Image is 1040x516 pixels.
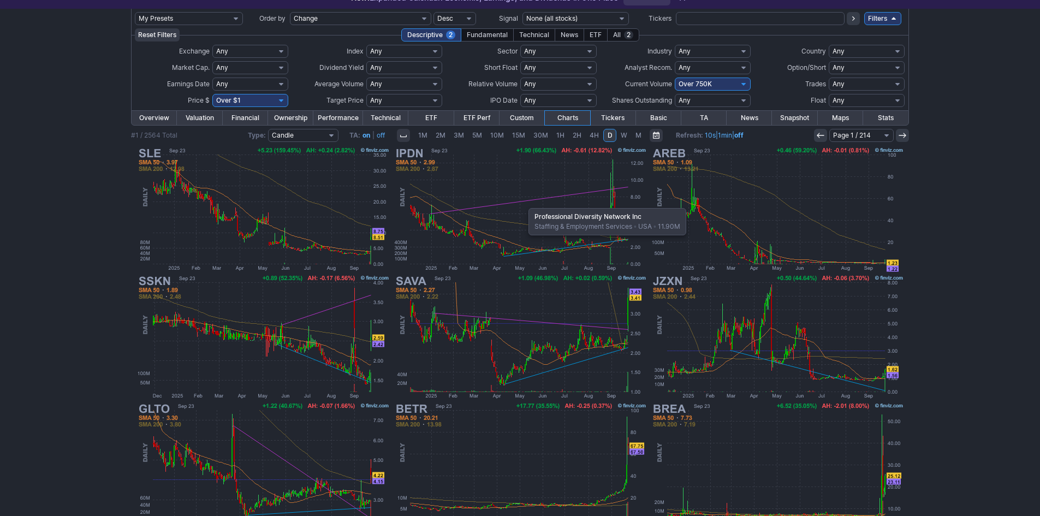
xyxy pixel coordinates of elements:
[268,111,313,125] a: Ownership
[167,80,210,88] span: Earnings Date
[632,222,638,230] span: •
[612,96,672,104] span: Shares Outstanding
[635,131,641,139] span: M
[135,28,180,41] button: Reset Filters
[528,208,686,235] div: Staffing & Employment Services USA 11.90M
[135,273,391,401] img: SSKN - STRATA Skin Sciences Inc - Stock Price Chart
[718,131,732,139] a: 1min
[347,47,364,55] span: Index
[135,145,391,273] img: SLE - Super League Enterprise Inc - Stock Price Chart
[486,129,508,142] a: 10M
[555,28,584,41] div: News
[188,96,210,104] span: Price $
[625,63,672,72] span: Analyst Recom.
[259,14,286,22] span: Order by
[621,131,627,139] span: W
[676,130,744,141] span: | |
[468,80,518,88] span: Relative Volume
[556,131,564,139] span: 1H
[461,28,514,41] div: Fundamental
[132,111,177,125] a: Overview
[414,129,431,142] a: 1M
[393,145,648,273] img: IPDN - Professional Diversity Network Inc - Stock Price Chart
[545,111,590,125] a: Charts
[500,111,545,125] a: Custom
[313,111,363,125] a: Performance
[530,129,552,142] a: 30M
[534,212,641,221] b: Professional Diversity Network Inc
[131,130,177,141] div: #1 / 2564 Total
[397,129,410,142] button: Interval
[801,47,826,55] span: Country
[326,96,364,104] span: Target Price
[401,28,461,41] div: Descriptive
[647,47,672,55] span: Industry
[590,131,599,139] span: 4H
[772,111,817,125] a: Snapshot
[552,129,568,142] a: 1H
[805,80,826,88] span: Trades
[349,131,360,139] b: TA:
[377,131,385,139] a: off
[584,28,608,41] div: ETF
[569,129,585,142] a: 2H
[863,111,908,125] a: Stats
[607,28,639,41] div: All
[608,131,613,139] span: D
[408,111,454,125] a: ETF
[436,131,445,139] span: 2M
[727,111,772,125] a: News
[508,129,529,142] a: 15M
[432,129,449,142] a: 2M
[446,31,455,39] span: 2
[533,131,548,139] span: 30M
[632,129,645,142] a: M
[319,63,364,72] span: Dividend Yield
[734,131,744,139] a: off
[652,222,658,230] span: •
[472,131,482,139] span: 5M
[513,28,555,41] div: Technical
[418,131,427,139] span: 1M
[172,63,210,72] span: Market Cap.
[468,129,486,142] a: 5M
[864,12,901,25] a: Filters
[818,111,863,125] a: Maps
[490,131,504,139] span: 10M
[586,129,603,142] a: 4H
[590,111,635,125] a: Tickers
[617,129,631,142] a: W
[603,129,616,142] a: D
[363,111,408,125] a: Technical
[512,131,525,139] span: 15M
[573,131,581,139] span: 2H
[681,111,727,125] a: TA
[650,273,905,401] img: JZXN - Jiuzi Holdings Inc - Stock Price Chart
[393,273,648,401] img: SAVA - Cassava Sciences Inc - Stock Price Chart
[248,131,266,139] b: Type:
[179,47,210,55] span: Exchange
[650,129,663,142] button: Range
[454,131,464,139] span: 3M
[450,129,468,142] a: 3M
[787,63,826,72] span: Option/Short
[499,14,518,22] span: Signal
[636,111,681,125] a: Basic
[676,131,703,139] b: Refresh:
[362,131,370,139] a: on
[811,96,826,104] span: Float
[484,63,518,72] span: Short Float
[649,14,671,22] span: Tickers
[650,145,905,273] img: AREB - American Rebel Holdings Inc - Stock Price Chart
[625,80,672,88] span: Current Volume
[454,111,500,125] a: ETF Perf
[705,131,716,139] a: 10s
[624,31,633,39] span: 2
[177,111,222,125] a: Valuation
[223,111,268,125] a: Financial
[372,131,375,139] span: |
[490,96,518,104] span: IPO Date
[497,47,518,55] span: Sector
[314,80,364,88] span: Average Volume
